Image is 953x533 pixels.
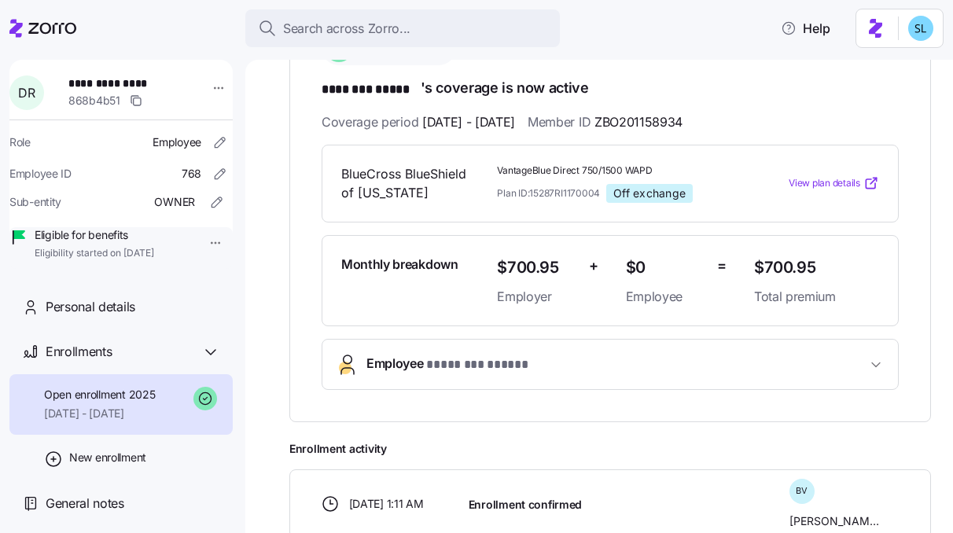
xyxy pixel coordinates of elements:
span: Help [781,19,830,38]
span: BlueCross BlueShield of [US_STATE] [341,164,484,204]
span: + [589,255,598,278]
span: Monthly breakdown [341,255,458,274]
span: [DATE] 1:11 AM [349,496,424,512]
span: Employee [366,354,533,375]
span: ZBO201158934 [594,112,683,132]
img: 7c620d928e46699fcfb78cede4daf1d1 [908,16,933,41]
span: Personal details [46,297,135,317]
span: Sub-entity [9,194,61,210]
span: Employee [626,287,705,307]
span: $700.95 [754,255,879,281]
span: Eligible for benefits [35,227,154,243]
h1: 's coverage is now active [322,78,899,100]
span: View plan details [789,176,860,191]
a: View plan details [789,175,879,191]
span: [PERSON_NAME] [789,513,879,529]
button: Help [768,13,843,44]
span: Employee ID [9,166,72,182]
span: Coverage period [322,112,515,132]
span: $0 [626,255,705,281]
span: $700.95 [497,255,576,281]
span: Enrollment activity [289,441,931,457]
span: Off exchange [613,186,686,200]
span: VantageBlue Direct 750/1500 WAPD [497,164,741,178]
span: Search across Zorro... [283,19,410,39]
span: = [717,255,727,278]
span: Total premium [754,287,879,307]
span: D R [18,86,35,99]
span: B V [796,487,808,495]
span: Eligibility started on [DATE] [35,247,154,260]
span: [DATE] - [DATE] [422,112,515,132]
span: Employee [153,134,201,150]
span: Plan ID: 15287RI1170004 [497,186,600,200]
span: Enrollment confirmed [469,497,582,513]
span: General notes [46,494,124,513]
span: 868b4b51 [68,93,120,108]
span: Member ID [528,112,683,132]
span: 768 [182,166,201,182]
span: Employer [497,287,576,307]
span: New enrollment [69,450,146,465]
span: [DATE] - [DATE] [44,406,155,421]
span: Role [9,134,31,150]
span: Open enrollment 2025 [44,387,155,403]
span: Enrollments [46,342,112,362]
button: Search across Zorro... [245,9,560,47]
span: OWNER [154,194,195,210]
